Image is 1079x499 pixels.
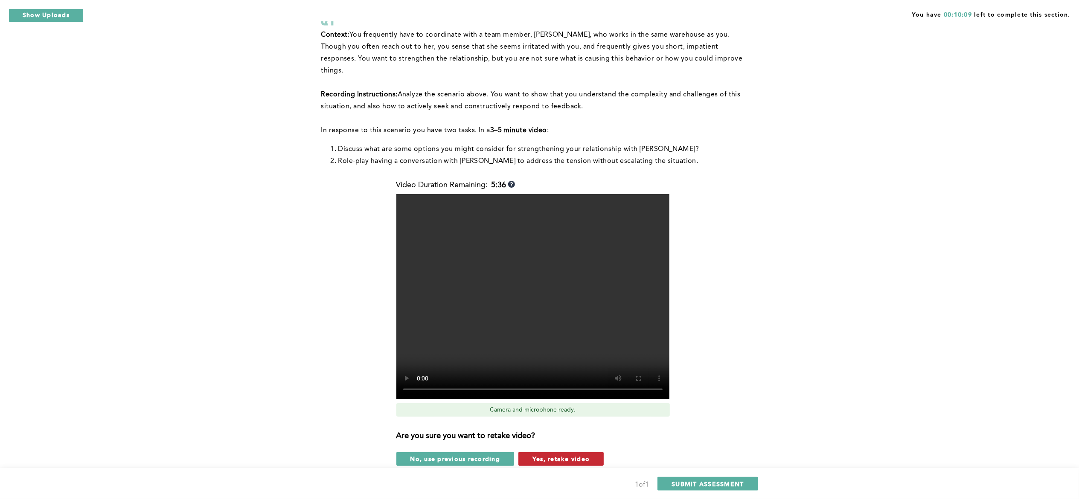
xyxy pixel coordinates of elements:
button: SUBMIT ASSESSMENT [657,477,758,490]
h3: Are you sure you want to retake video? [396,432,680,441]
span: Yes, retake video [532,455,590,463]
div: 1 of 1 [635,479,649,491]
button: Yes, retake video [518,452,604,466]
span: You frequently have to coordinate with a team member, [PERSON_NAME], who works in the same wareho... [321,32,745,74]
span: 00:10:09 [944,12,972,18]
span: : [547,127,549,134]
b: 5:36 [492,181,506,190]
strong: 3–5 minute video [490,127,547,134]
span: In response to this scenario you have two tasks. In a [321,127,490,134]
button: Show Uploads [9,9,84,22]
div: Q1 [321,14,755,29]
div: Video Duration Remaining: [396,181,515,190]
strong: Recording Instructions: [321,91,398,98]
span: No, use previous recording [410,455,500,463]
span: You have left to complete this section. [912,9,1070,19]
span: Role-play having a conversation with [PERSON_NAME] to address the tension without escalating the ... [338,158,698,165]
span: SUBMIT ASSESSMENT [672,480,744,488]
span: Discuss what are some options you might consider for strengthening your relationship with [PERSON... [338,146,699,153]
span: Analyze the scenario above. You want to show that you understand the complexity and challenges of... [321,91,742,110]
button: No, use previous recording [396,452,515,466]
div: Camera and microphone ready. [396,403,670,417]
strong: Context: [321,32,350,38]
